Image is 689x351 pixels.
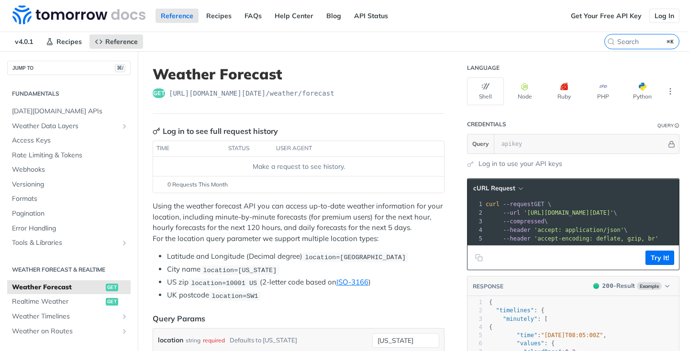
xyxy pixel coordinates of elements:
span: 'accept-encoding: deflate, gzip, br' [534,235,658,242]
div: Credentials [467,121,506,128]
a: Help Center [269,9,319,23]
div: - Result [602,281,635,291]
span: "time" [517,332,537,339]
button: cURL Request [470,184,526,193]
span: Webhooks [12,165,128,175]
span: Tools & Libraries [12,238,118,248]
span: --compressed [503,218,545,225]
a: Access Keys [7,133,131,148]
span: curl [486,201,500,208]
span: "minutely" [503,316,537,322]
span: Formats [12,194,128,204]
a: Recipes [201,9,237,23]
button: Ruby [545,77,582,105]
span: Recipes [56,37,82,46]
a: Get Your Free API Key [566,9,647,23]
span: \ [486,209,617,216]
span: GET \ [486,201,551,208]
a: Weather TimelinesShow subpages for Weather Timelines [7,309,131,324]
span: : [ [489,316,548,322]
a: Realtime Weatherget [7,295,131,309]
a: Error Handling [7,221,131,236]
button: Query [467,134,494,154]
a: Tools & LibrariesShow subpages for Tools & Libraries [7,236,131,250]
li: US zip (2-letter code based on ) [167,277,445,288]
a: [DATE][DOMAIN_NAME] APIs [7,104,131,119]
span: location=[GEOGRAPHIC_DATA] [305,253,406,261]
span: Realtime Weather [12,297,103,307]
span: 200 [602,282,613,289]
a: FAQs [239,9,267,23]
a: Reference [156,9,199,23]
div: Defaults to [US_STATE] [230,333,297,347]
span: Rate Limiting & Tokens [12,151,128,160]
span: : { [489,307,545,314]
li: Latitude and Longitude (Decimal degree) [167,251,445,262]
span: { [489,299,492,306]
h2: Weather Forecast & realtime [7,265,131,274]
span: Weather Timelines [12,312,118,321]
span: Error Handling [12,224,128,233]
span: Versioning [12,180,128,189]
div: 1 [467,298,482,307]
span: : { [489,340,555,347]
button: Show subpages for Weather Data Layers [121,122,128,130]
span: --request [503,201,534,208]
span: "values" [517,340,545,347]
h1: Weather Forecast [153,66,445,83]
kbd: ⌘K [665,37,677,46]
span: get [106,284,118,291]
button: RESPONSE [472,282,504,291]
span: Pagination [12,209,128,219]
a: API Status [349,9,393,23]
span: --url [503,209,520,216]
span: Reference [105,37,138,46]
span: { [489,324,492,330]
a: ISO-3166 [336,277,368,286]
div: 6 [467,340,482,348]
span: location=SW1 [211,292,258,299]
th: user agent [273,141,425,156]
span: '[URL][DOMAIN_NAME][DATE]' [523,209,613,216]
i: Information [675,123,679,128]
span: 200 [593,283,599,289]
button: Copy to clipboard [472,251,486,265]
div: 5 [467,234,484,243]
span: --header [503,227,531,233]
span: \ [486,227,627,233]
a: Weather Forecastget [7,280,131,295]
a: Log in to use your API keys [478,159,562,169]
span: 'accept: application/json' [534,227,624,233]
span: cURL Request [473,184,515,192]
span: : , [489,332,607,339]
a: Rate Limiting & Tokens [7,148,131,163]
span: get [106,298,118,306]
span: [DATE][DOMAIN_NAME] APIs [12,107,128,116]
span: Query [472,140,489,148]
a: Weather on RoutesShow subpages for Weather on Routes [7,324,131,339]
input: apikey [497,134,667,154]
span: "timelines" [496,307,533,314]
a: Blog [321,9,346,23]
span: "[DATE]T08:05:00Z" [541,332,603,339]
a: Reference [89,34,143,49]
div: 2 [467,307,482,315]
div: 2 [467,208,484,217]
span: get [153,88,165,98]
button: JUMP TO⌘/ [7,61,131,75]
a: Log In [649,9,679,23]
div: Query [657,122,674,129]
th: status [225,141,273,156]
button: More Languages [663,84,678,99]
span: Weather Forecast [12,283,103,292]
div: 5 [467,331,482,340]
a: Formats [7,192,131,206]
div: required [203,333,225,347]
span: --header [503,235,531,242]
span: ⌘/ [115,64,125,72]
th: time [153,141,225,156]
span: 0 Requests This Month [167,180,228,189]
button: Node [506,77,543,105]
p: Using the weather forecast API you can access up-to-date weather information for your location, i... [153,201,445,244]
label: location [158,333,183,347]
